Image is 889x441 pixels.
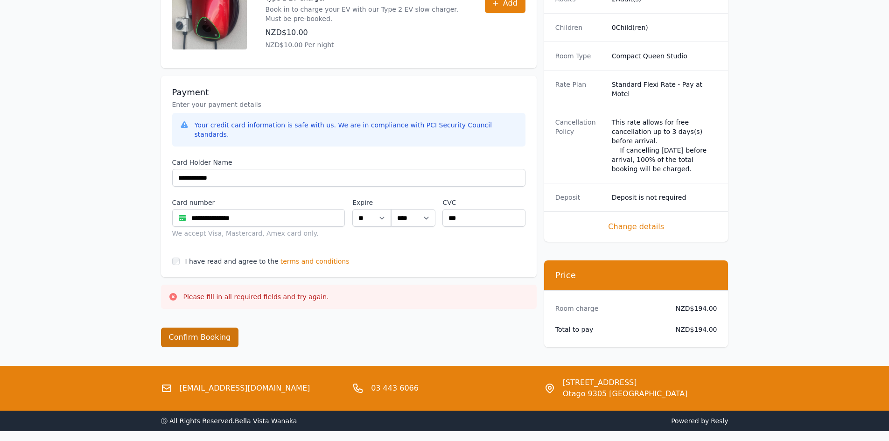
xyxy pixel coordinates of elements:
dt: Deposit [555,193,604,202]
p: Please fill in all required fields and try again. [183,292,329,301]
label: Expire [352,198,391,207]
label: I have read and agree to the [185,258,279,265]
dd: NZD$194.00 [668,325,717,334]
label: Card Holder Name [172,158,525,167]
span: ⓒ All Rights Reserved. Bella Vista Wanaka [161,417,297,425]
span: terms and conditions [280,257,350,266]
dt: Cancellation Policy [555,118,604,174]
dd: NZD$194.00 [668,304,717,313]
dt: Room charge [555,304,661,313]
dt: Total to pay [555,325,661,334]
h3: Price [555,270,717,281]
span: [STREET_ADDRESS] [563,377,688,388]
button: Confirm Booking [161,328,239,347]
dt: Rate Plan [555,80,604,98]
p: Enter your payment details [172,100,525,109]
dt: Children [555,23,604,32]
div: Your credit card information is safe with us. We are in compliance with PCI Security Council stan... [195,120,518,139]
a: 03 443 6066 [371,383,419,394]
label: CVC [442,198,525,207]
span: Otago 9305 [GEOGRAPHIC_DATA] [563,388,688,399]
div: This rate allows for free cancellation up to 3 days(s) before arrival. If cancelling [DATE] befor... [612,118,717,174]
p: NZD$10.00 Per night [266,40,466,49]
a: [EMAIL_ADDRESS][DOMAIN_NAME] [180,383,310,394]
label: Card number [172,198,345,207]
div: We accept Visa, Mastercard, Amex card only. [172,229,345,238]
p: Book in to charge your EV with our Type 2 EV slow charger. Must be pre-booked. [266,5,466,23]
h3: Payment [172,87,525,98]
dd: Standard Flexi Rate - Pay at Motel [612,80,717,98]
span: Powered by [448,416,728,426]
dd: 0 Child(ren) [612,23,717,32]
a: Resly [711,417,728,425]
label: . [391,198,435,207]
span: Change details [555,221,717,232]
p: NZD$10.00 [266,27,466,38]
dt: Room Type [555,51,604,61]
dd: Compact Queen Studio [612,51,717,61]
dd: Deposit is not required [612,193,717,202]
